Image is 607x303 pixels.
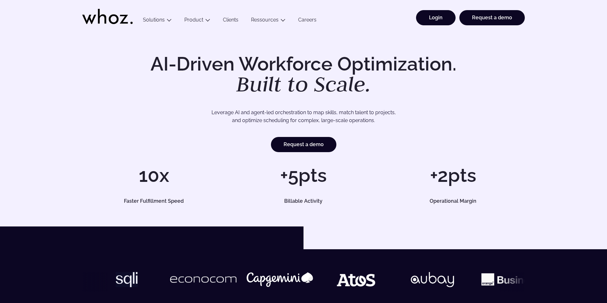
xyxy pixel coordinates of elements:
p: Leverage AI and agent-led orchestration to map skills, match talent to projects, and optimize sch... [104,108,503,125]
button: Product [178,17,217,25]
a: Request a demo [459,10,525,25]
h5: Faster Fulfillment Speed [89,199,218,204]
button: Ressources [245,17,292,25]
em: Built to Scale. [236,70,371,98]
h1: 10x [82,166,225,185]
a: Ressources [251,17,279,23]
h1: AI-Driven Workforce Optimization. [142,54,465,95]
h5: Billable Activity [239,199,368,204]
a: Request a demo [271,137,336,152]
a: Clients [217,17,245,25]
button: Solutions [137,17,178,25]
h1: +2pts [382,166,525,185]
a: Product [184,17,203,23]
h5: Operational Margin [389,199,518,204]
a: Login [416,10,456,25]
a: Careers [292,17,323,25]
h1: +5pts [232,166,375,185]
